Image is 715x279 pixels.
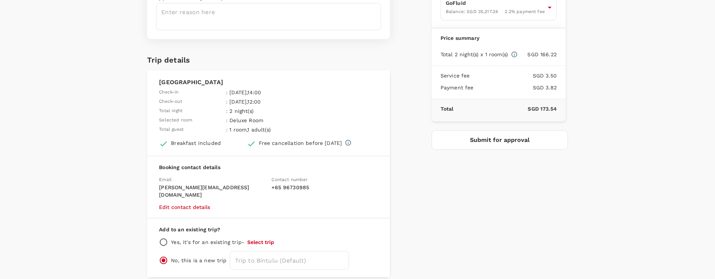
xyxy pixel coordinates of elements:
p: + 65 96730985 [271,184,378,191]
span: : [226,126,228,133]
p: SGD 173.54 [454,105,557,112]
div: Free cancellation before [DATE] [259,139,342,147]
span: : [226,98,228,105]
input: Trip to Bintulu (Default) [230,251,349,270]
p: SGD 3.82 [474,84,557,91]
p: SGD 3.50 [470,72,557,79]
svg: Full refund before 2025-10-04 00:00 Cancellation penalty of SGD 77.31 after 2025-10-04 00:00 but ... [345,139,352,146]
p: Total 2 night(s) x 1 room(s) [441,51,508,58]
p: No, this is a new trip [171,257,226,264]
span: Balance : SGD 35,217.24 [446,9,498,14]
div: Breakfast included [171,139,221,147]
p: Yes, it's for an existing trip - [171,238,244,246]
p: Booking contact details [159,164,378,171]
span: Check-in [159,89,178,96]
p: [DATE] , 14:00 [229,89,311,96]
p: Deluxe Room [229,117,311,124]
span: Total guest [159,126,184,133]
table: simple table [159,87,312,133]
p: [DATE] , 12:00 [229,98,311,105]
button: Select trip [247,239,274,245]
button: Edit contact details [159,204,210,210]
span: Check-out [159,98,182,105]
p: Price summary [441,34,557,42]
p: Payment fee [441,84,474,91]
p: Service fee [441,72,470,79]
p: [PERSON_NAME][EMAIL_ADDRESS][DOMAIN_NAME] [159,184,266,199]
span: : [226,107,228,115]
span: : [226,117,228,124]
span: Selected room [159,117,192,124]
p: 1 room , 1 adult(s) [229,126,311,133]
p: SGD 166.22 [518,51,557,58]
span: Contact number [271,177,308,182]
p: 2 night(s) [229,107,311,115]
span: Total night [159,107,182,115]
h6: Trip details [147,54,190,66]
span: : [226,89,228,96]
span: Email [159,177,172,182]
p: Add to an existing trip? [159,226,378,233]
p: [GEOGRAPHIC_DATA] [159,78,378,87]
button: Submit for approval [432,130,568,150]
span: 2.2 % payment fee [505,9,544,14]
p: Total [441,105,454,112]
